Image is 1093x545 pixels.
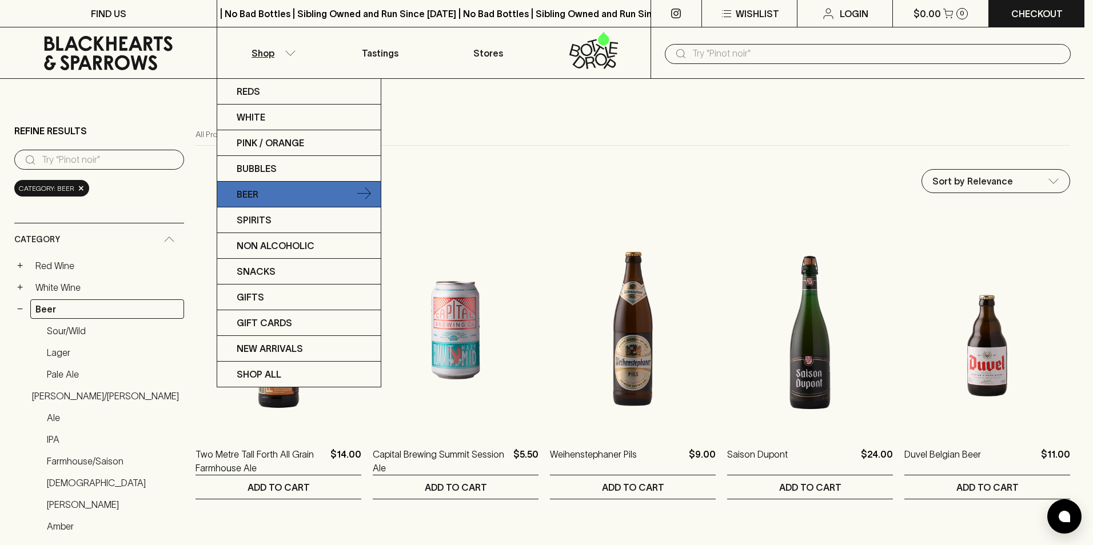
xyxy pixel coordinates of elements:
[237,265,276,278] p: Snacks
[237,290,264,304] p: Gifts
[217,105,381,130] a: White
[217,259,381,284] a: Snacks
[217,182,381,207] a: Beer
[217,79,381,105] a: Reds
[237,110,265,124] p: White
[237,187,258,201] p: Beer
[217,233,381,259] a: Non Alcoholic
[237,162,277,175] p: Bubbles
[237,316,292,330] p: Gift Cards
[217,207,381,233] a: Spirits
[1059,511,1070,522] img: bubble-icon
[217,310,381,336] a: Gift Cards
[237,136,304,150] p: Pink / Orange
[217,336,381,362] a: New Arrivals
[237,367,281,381] p: SHOP ALL
[217,284,381,310] a: Gifts
[237,239,314,253] p: Non Alcoholic
[217,362,381,387] a: SHOP ALL
[237,213,272,227] p: Spirits
[217,156,381,182] a: Bubbles
[237,85,260,98] p: Reds
[217,130,381,156] a: Pink / Orange
[237,342,303,355] p: New Arrivals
